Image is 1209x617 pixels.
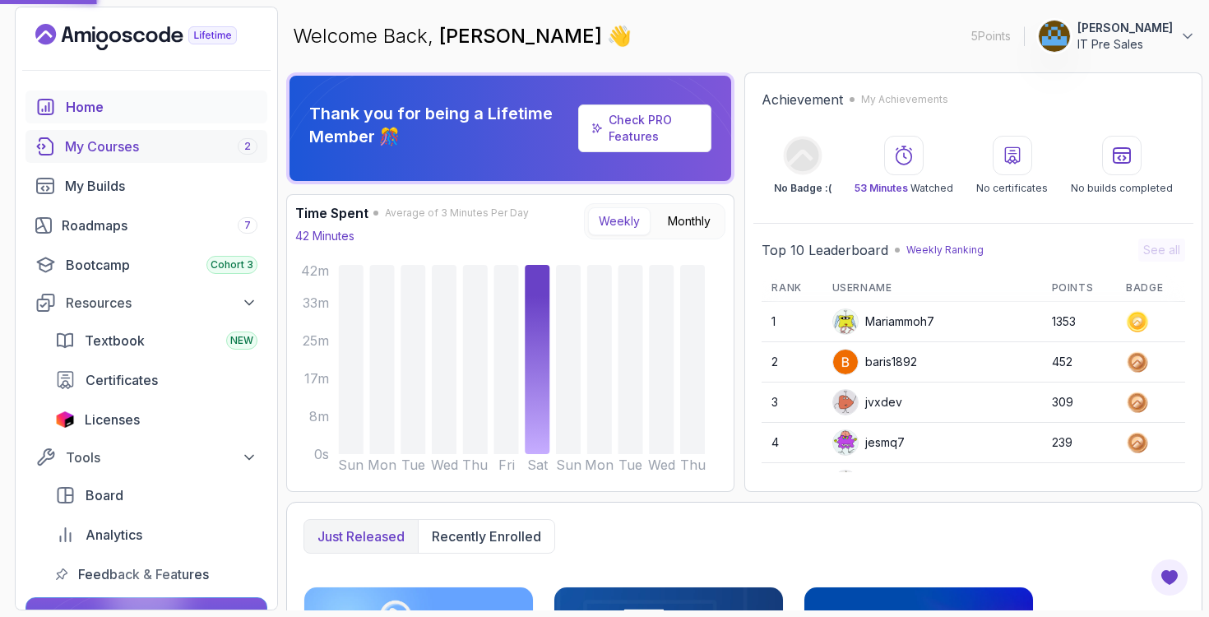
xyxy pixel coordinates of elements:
button: Recently enrolled [418,520,554,553]
p: Recently enrolled [432,527,541,546]
a: builds [25,169,267,202]
a: textbook [45,324,267,357]
tspan: Mon [368,457,396,473]
p: No certificates [976,182,1048,195]
td: 1353 [1042,302,1117,342]
td: 5 [762,463,822,503]
tspan: Thu [680,457,706,473]
tspan: Tue [618,457,642,473]
h2: Achievement [762,90,843,109]
a: Check PRO Features [578,104,712,152]
p: Weekly Ranking [906,244,984,257]
div: Mariammoh7 [832,308,934,335]
h2: Top 10 Leaderboard [762,240,888,260]
tspan: 25m [303,332,329,349]
img: default monster avatar [833,309,858,334]
button: user profile image[PERSON_NAME]IT Pre Sales [1038,20,1196,53]
p: [PERSON_NAME] [1077,20,1173,36]
span: 53 Minutes [855,182,908,194]
p: Thank you for being a Lifetime Member 🎊 [309,102,572,148]
td: 3 [762,383,822,423]
span: 2 [244,140,251,153]
td: 452 [1042,342,1117,383]
tspan: Mon [585,457,614,473]
span: Average of 3 Minutes Per Day [385,206,529,220]
tspan: 33m [303,295,329,311]
span: Certificates [86,370,158,390]
td: 309 [1042,383,1117,423]
p: Just released [317,527,405,546]
td: 1 [762,302,822,342]
img: user profile image [1039,21,1070,52]
p: 5 Points [971,28,1011,44]
div: Resources [66,293,257,313]
td: 219 [1042,463,1117,503]
p: IT Pre Sales [1077,36,1173,53]
div: jvxdev [832,389,902,415]
tspan: Wed [648,457,675,473]
p: No Badge :( [774,182,831,195]
span: Feedback & Features [78,564,209,584]
p: 42 Minutes [295,228,354,244]
div: My Courses [65,137,257,156]
tspan: 8m [309,408,329,424]
div: Bootcamp [66,255,257,275]
td: 239 [1042,423,1117,463]
tspan: Thu [462,457,488,473]
th: Points [1042,275,1117,302]
tspan: Sun [338,457,364,473]
button: See all [1138,239,1185,262]
img: default monster avatar [833,430,858,455]
p: My Achievements [861,93,948,106]
tspan: 17m [304,370,329,387]
button: Monthly [657,207,721,235]
a: board [45,479,267,512]
a: roadmaps [25,209,267,242]
a: licenses [45,403,267,436]
span: NEW [230,334,253,347]
div: Home [66,97,257,117]
div: jesmq7 [832,429,905,456]
p: Watched [855,182,953,195]
span: Analytics [86,525,142,545]
a: home [25,90,267,123]
a: feedback [45,558,267,591]
div: ACompleteNoobSmoke [832,470,994,496]
th: Badge [1116,275,1185,302]
img: default monster avatar [833,471,858,495]
button: Resources [25,288,267,318]
a: courses [25,130,267,163]
span: 👋 [604,20,636,52]
img: jetbrains icon [55,411,75,428]
tspan: Wed [431,457,458,473]
h3: Time Spent [295,203,368,223]
td: 4 [762,423,822,463]
a: analytics [45,518,267,551]
div: Tools [66,448,257,467]
tspan: Tue [401,457,425,473]
tspan: 0s [314,446,329,462]
span: Textbook [85,331,145,350]
span: [PERSON_NAME] [439,24,607,48]
p: Welcome Back, [293,23,632,49]
div: My Builds [65,176,257,196]
a: bootcamp [25,248,267,281]
span: Licenses [85,410,140,429]
div: Roadmaps [62,216,257,235]
button: Tools [25,443,267,472]
span: Board [86,485,123,505]
tspan: 42m [301,262,329,279]
th: Username [822,275,1042,302]
span: Cohort 3 [211,258,253,271]
img: user profile image [833,350,858,374]
span: 7 [244,219,251,232]
tspan: Sun [556,457,581,473]
td: 2 [762,342,822,383]
th: Rank [762,275,822,302]
tspan: Sat [527,457,549,473]
button: Weekly [588,207,651,235]
button: Open Feedback Button [1150,558,1189,597]
a: certificates [45,364,267,397]
button: Just released [304,520,418,553]
tspan: Fri [498,457,515,473]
